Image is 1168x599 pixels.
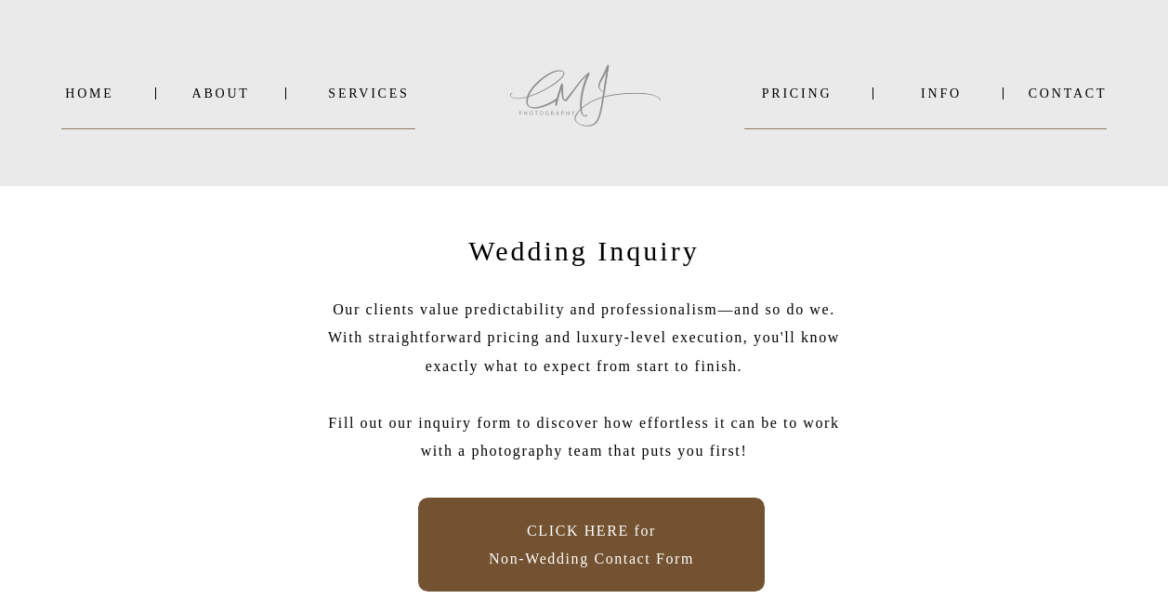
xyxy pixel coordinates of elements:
p: CLICK HERE for Non-Wedding Contact Form [474,517,710,572]
p: Our clients value predictability and professionalism—and so do we. With straightforward pricing a... [327,296,842,486]
a: INFO [897,87,987,100]
a: CLICK HERE forNon-Wedding Contact Form [474,517,710,572]
a: PRICING [745,87,849,100]
a: Contact [1029,87,1108,100]
a: SERVICES [322,87,416,100]
a: About [192,87,248,100]
h1: Wedding Inquiry [446,234,723,267]
a: Home [62,87,118,100]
